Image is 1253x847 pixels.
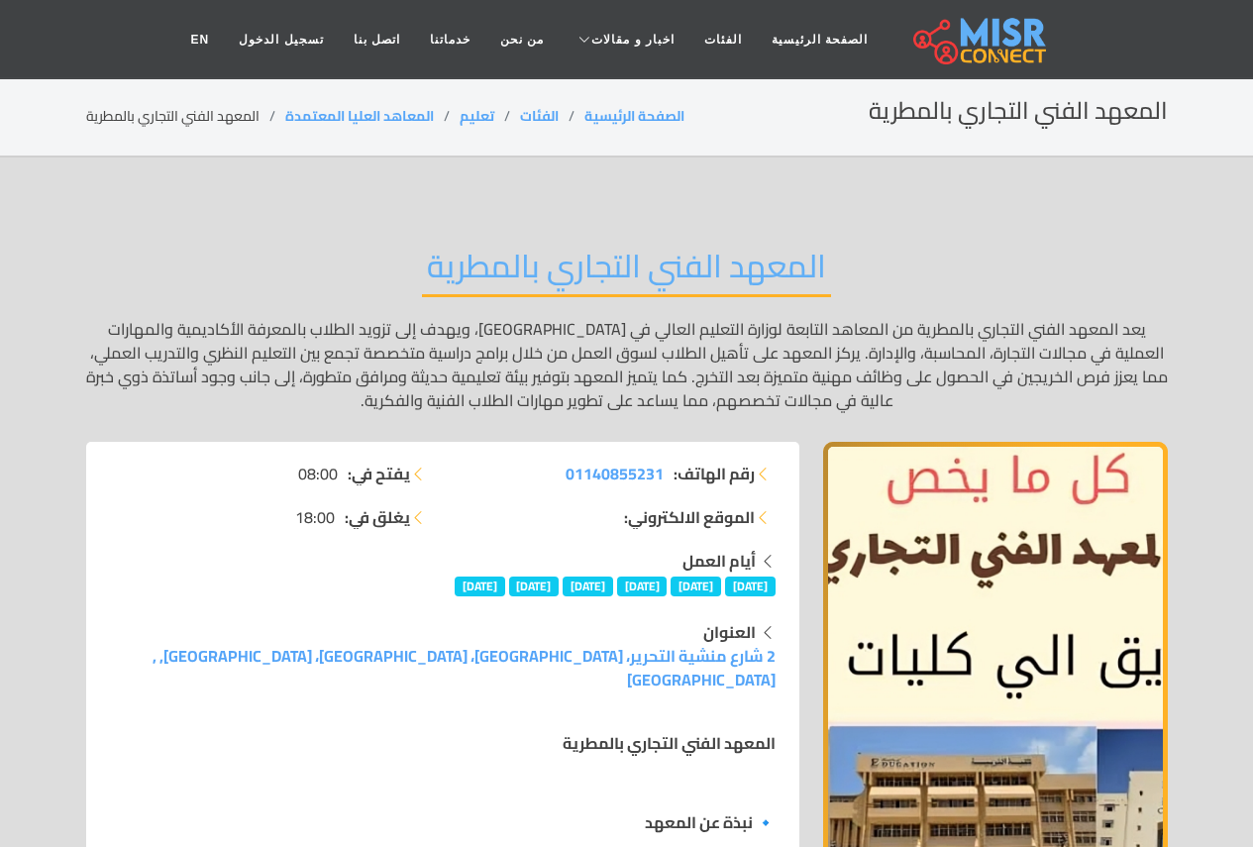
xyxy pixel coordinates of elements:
[176,21,225,58] a: EN
[339,21,415,58] a: اتصل بنا
[415,21,485,58] a: خدماتنا
[566,462,664,485] a: 01140855231
[617,577,668,596] span: [DATE]
[485,21,559,58] a: من نحن
[559,21,689,58] a: اخبار و مقالات
[455,577,505,596] span: [DATE]
[584,103,684,129] a: الصفحة الرئيسية
[285,103,434,129] a: المعاهد العليا المعتمدة
[153,641,776,694] a: 2 شارع منشية التحرير، [GEOGRAPHIC_DATA]، [GEOGRAPHIC_DATA]، [GEOGRAPHIC_DATA], , [GEOGRAPHIC_DATA]
[703,617,756,647] strong: العنوان
[566,459,664,488] span: 01140855231
[671,577,721,596] span: [DATE]
[460,103,494,129] a: تعليم
[86,317,1168,412] p: يعد المعهد الفني التجاري بالمطرية من المعاهد التابعة لوزارة التعليم العالي في [GEOGRAPHIC_DATA]، ...
[563,577,613,596] span: [DATE]
[645,807,776,837] strong: 🔹 نبذة عن المعهد
[520,103,559,129] a: الفئات
[348,462,410,485] strong: يفتح في:
[345,505,410,529] strong: يغلق في:
[563,728,776,758] strong: المعهد الفني التجاري بالمطرية
[591,31,675,49] span: اخبار و مقالات
[682,546,756,576] strong: أيام العمل
[224,21,338,58] a: تسجيل الدخول
[86,106,285,127] li: المعهد الفني التجاري بالمطرية
[913,15,1046,64] img: main.misr_connect
[757,21,883,58] a: الصفحة الرئيسية
[689,21,757,58] a: الفئات
[295,505,335,529] span: 18:00
[422,247,831,297] h2: المعهد الفني التجاري بالمطرية
[725,577,776,596] span: [DATE]
[674,462,755,485] strong: رقم الهاتف:
[624,505,755,529] strong: الموقع الالكتروني:
[298,462,338,485] span: 08:00
[509,577,560,596] span: [DATE]
[869,97,1168,126] h2: المعهد الفني التجاري بالمطرية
